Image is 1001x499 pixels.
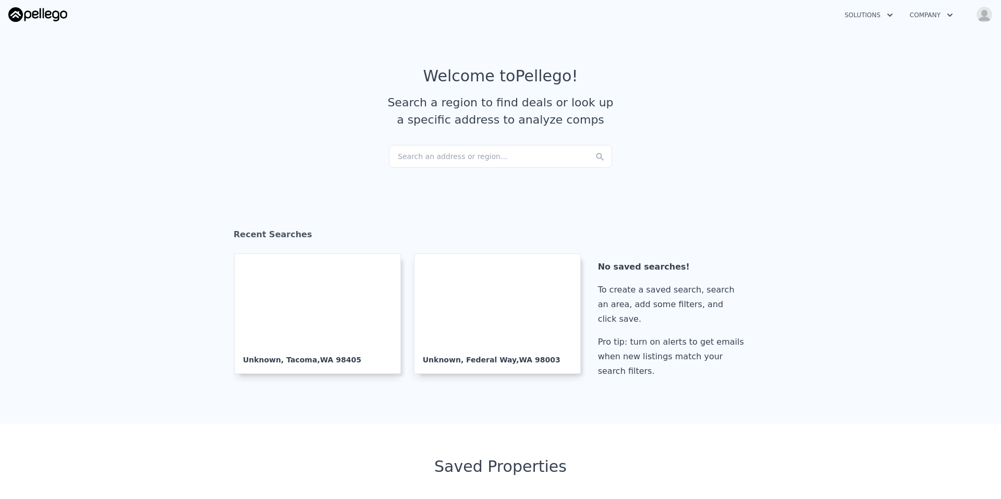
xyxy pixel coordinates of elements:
[423,67,578,86] div: Welcome to Pellego !
[976,6,993,23] img: avatar
[317,356,361,364] span: , WA 98405
[423,346,572,365] div: Unknown , Federal Way
[598,260,748,274] div: No saved searches!
[598,335,748,379] div: Pro tip: turn on alerts to get emails when new listings match your search filters.
[516,356,560,364] span: , WA 98003
[901,6,961,25] button: Company
[836,6,901,25] button: Solutions
[234,457,767,476] div: Saved Properties
[234,220,767,253] div: Recent Searches
[8,7,67,22] img: Pellego
[384,94,617,128] div: Search a region to find deals or look up a specific address to analyze comps
[243,346,392,365] div: Unknown , Tacoma
[414,253,589,374] a: Unknown, Federal Way,WA 98003
[598,283,748,326] div: To create a saved search, search an area, add some filters, and click save.
[234,253,409,374] a: Unknown, Tacoma,WA 98405
[389,145,612,168] div: Search an address or region...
